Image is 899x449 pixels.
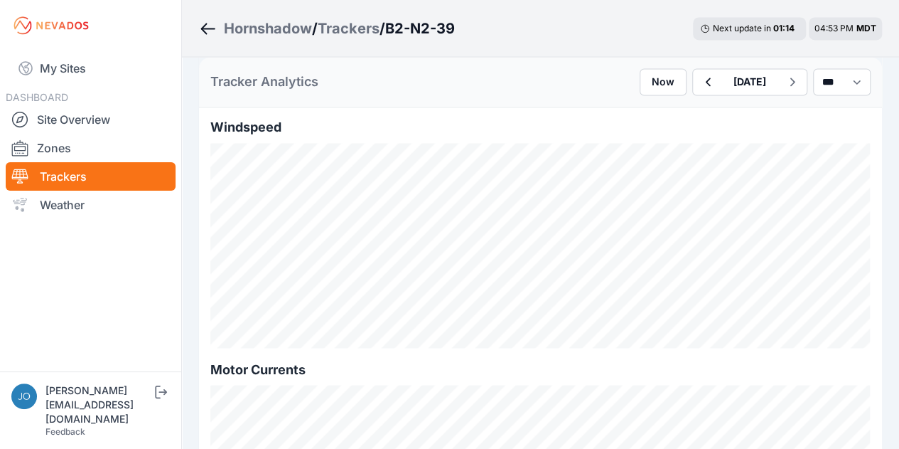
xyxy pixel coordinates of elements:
[640,68,687,95] button: Now
[11,384,37,409] img: jos@nevados.solar
[379,19,385,38] span: /
[45,426,85,437] a: Feedback
[6,91,68,103] span: DASHBOARD
[318,19,379,38] a: Trackers
[6,134,176,162] a: Zones
[210,359,871,379] h2: Motor Currents
[199,10,455,47] nav: Breadcrumb
[6,162,176,191] a: Trackers
[6,51,176,85] a: My Sites
[6,191,176,219] a: Weather
[6,105,176,134] a: Site Overview
[385,19,455,38] h3: B2-N2-39
[773,23,799,34] div: 01 : 14
[11,14,91,37] img: Nevados
[814,23,854,33] span: 04:53 PM
[312,19,318,38] span: /
[856,23,876,33] span: MDT
[722,69,777,95] button: [DATE]
[210,72,318,92] h2: Tracker Analytics
[224,19,312,38] a: Hornshadow
[713,23,771,33] span: Next update in
[45,384,152,426] div: [PERSON_NAME][EMAIL_ADDRESS][DOMAIN_NAME]
[210,117,871,137] h2: Windspeed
